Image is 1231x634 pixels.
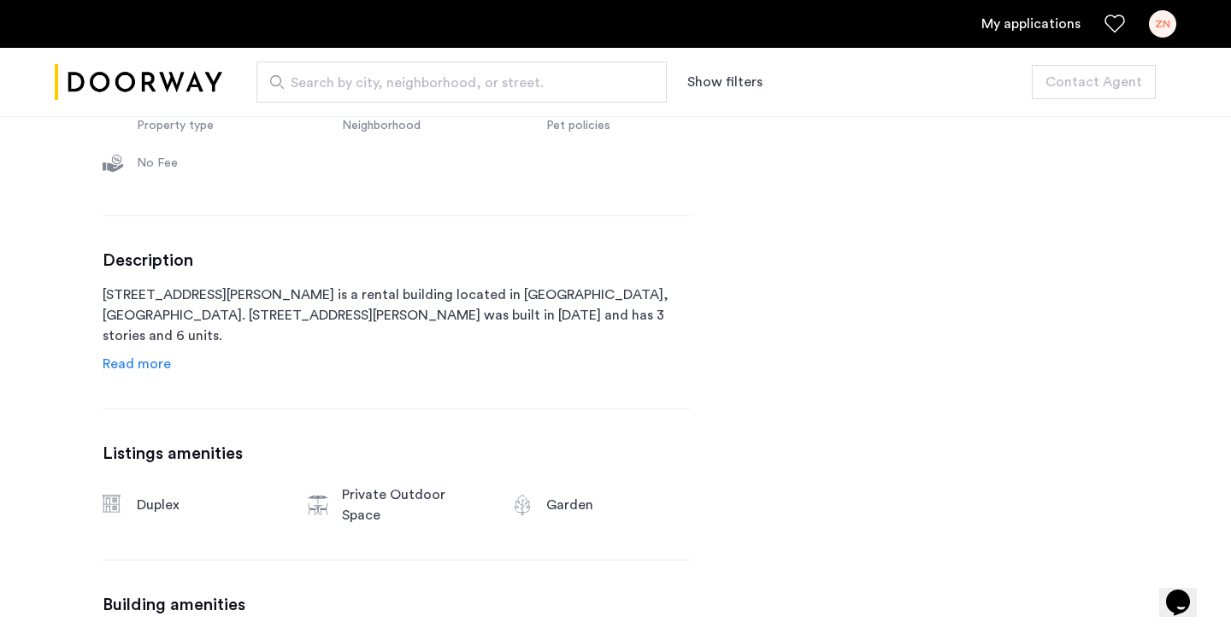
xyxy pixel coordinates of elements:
[1159,566,1214,617] iframe: chat widget
[103,250,690,271] h3: Description
[103,357,171,371] span: Read more
[981,14,1081,34] a: My application
[256,62,667,103] input: Apartment Search
[103,285,690,346] p: [STREET_ADDRESS][PERSON_NAME] is a rental building located in [GEOGRAPHIC_DATA], [GEOGRAPHIC_DATA...
[1045,72,1142,92] span: Contact Agent
[1149,10,1176,38] div: ZN
[687,72,763,92] button: Show or hide filters
[291,73,619,93] span: Search by city, neighborhood, or street.
[1032,65,1156,99] button: button
[103,595,690,615] h3: Building amenities
[1104,14,1125,34] a: Favorites
[342,484,486,525] div: Private Outdoor Space
[342,117,486,134] div: Neighborhood
[137,495,280,515] div: Duplex
[546,117,690,134] div: Pet policies
[55,50,222,114] img: logo
[103,354,171,374] a: Read info
[137,155,280,172] div: No Fee
[137,117,280,134] div: Property type
[55,50,222,114] a: Cazamio logo
[546,495,690,515] div: Garden
[103,443,690,464] h3: Listings amenities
